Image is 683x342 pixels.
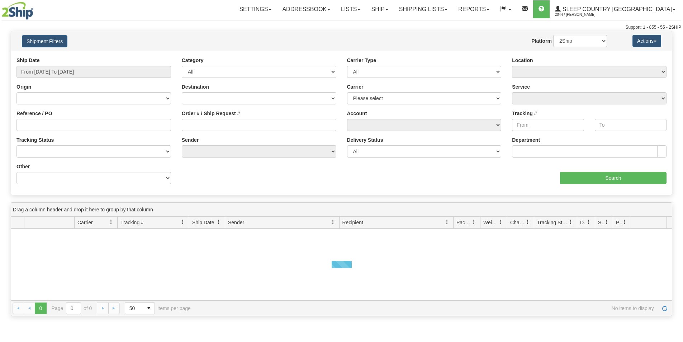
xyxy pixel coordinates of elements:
[667,134,682,207] iframe: chat widget
[16,110,52,117] label: Reference / PO
[105,216,117,228] a: Carrier filter column settings
[583,216,595,228] a: Delivery Status filter column settings
[555,11,609,18] span: 2044 / [PERSON_NAME]
[143,303,155,314] span: select
[512,110,537,117] label: Tracking #
[327,216,339,228] a: Sender filter column settings
[632,35,661,47] button: Actions
[342,219,363,226] span: Recipient
[560,172,667,184] input: Search
[16,136,54,144] label: Tracking Status
[129,305,139,312] span: 50
[512,57,533,64] label: Location
[483,219,498,226] span: Weight
[366,0,393,18] a: Ship
[2,24,681,31] div: Support: 1 - 855 - 55 - 2SHIP
[2,2,33,20] img: logo2044.jpg
[277,0,336,18] a: Addressbook
[601,216,613,228] a: Shipment Issues filter column settings
[550,0,681,18] a: Sleep Country [GEOGRAPHIC_DATA] 2044 / [PERSON_NAME]
[659,303,670,314] a: Refresh
[182,136,199,144] label: Sender
[16,163,30,170] label: Other
[512,119,584,131] input: From
[347,83,364,90] label: Carrier
[201,305,654,311] span: No items to display
[22,35,67,47] button: Shipment Filters
[177,216,189,228] a: Tracking # filter column settings
[531,37,552,44] label: Platform
[347,136,383,144] label: Delivery Status
[182,83,209,90] label: Destination
[595,119,667,131] input: To
[618,216,631,228] a: Pickup Status filter column settings
[512,83,530,90] label: Service
[456,219,471,226] span: Packages
[120,219,144,226] span: Tracking #
[565,216,577,228] a: Tracking Status filter column settings
[347,57,376,64] label: Carrier Type
[11,203,672,217] div: grid grouping header
[16,57,40,64] label: Ship Date
[512,136,540,144] label: Department
[537,219,568,226] span: Tracking Status
[616,219,622,226] span: Pickup Status
[234,0,277,18] a: Settings
[35,303,46,314] span: Page 0
[336,0,366,18] a: Lists
[441,216,453,228] a: Recipient filter column settings
[77,219,93,226] span: Carrier
[598,219,604,226] span: Shipment Issues
[16,83,31,90] label: Origin
[510,219,525,226] span: Charge
[182,57,204,64] label: Category
[453,0,495,18] a: Reports
[125,302,191,314] span: items per page
[580,219,586,226] span: Delivery Status
[522,216,534,228] a: Charge filter column settings
[394,0,453,18] a: Shipping lists
[228,219,244,226] span: Sender
[125,302,155,314] span: Page sizes drop down
[52,302,92,314] span: Page of 0
[561,6,672,12] span: Sleep Country [GEOGRAPHIC_DATA]
[468,216,480,228] a: Packages filter column settings
[347,110,367,117] label: Account
[182,110,240,117] label: Order # / Ship Request #
[495,216,507,228] a: Weight filter column settings
[192,219,214,226] span: Ship Date
[213,216,225,228] a: Ship Date filter column settings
